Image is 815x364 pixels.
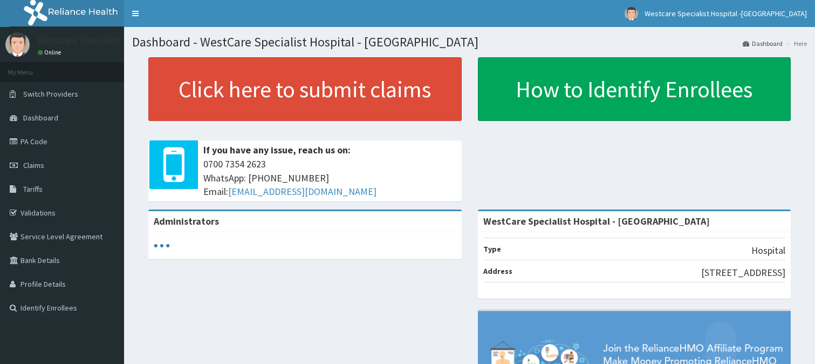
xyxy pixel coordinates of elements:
[148,57,462,121] a: Click here to submit claims
[38,35,254,45] p: Westcare Specialist Hospital -[GEOGRAPHIC_DATA]
[625,7,638,21] img: User Image
[154,215,219,227] b: Administrators
[132,35,807,49] h1: Dashboard - WestCare Specialist Hospital - [GEOGRAPHIC_DATA]
[751,244,785,258] p: Hospital
[5,32,30,57] img: User Image
[203,157,456,199] span: 0700 7354 2623 WhatsApp: [PHONE_NUMBER] Email:
[743,39,783,48] a: Dashboard
[701,266,785,280] p: [STREET_ADDRESS]
[483,266,512,276] b: Address
[478,57,791,121] a: How to Identify Enrollees
[483,215,710,227] strong: WestCare Specialist Hospital - [GEOGRAPHIC_DATA]
[23,113,58,123] span: Dashboard
[645,9,807,18] span: Westcare Specialist Hospital -[GEOGRAPHIC_DATA]
[23,184,43,194] span: Tariffs
[23,89,78,99] span: Switch Providers
[203,144,351,156] b: If you have any issue, reach us on:
[154,238,170,254] svg: audio-loading
[784,39,807,48] li: Here
[38,49,64,56] a: Online
[23,160,44,170] span: Claims
[483,244,501,254] b: Type
[228,185,376,198] a: [EMAIL_ADDRESS][DOMAIN_NAME]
